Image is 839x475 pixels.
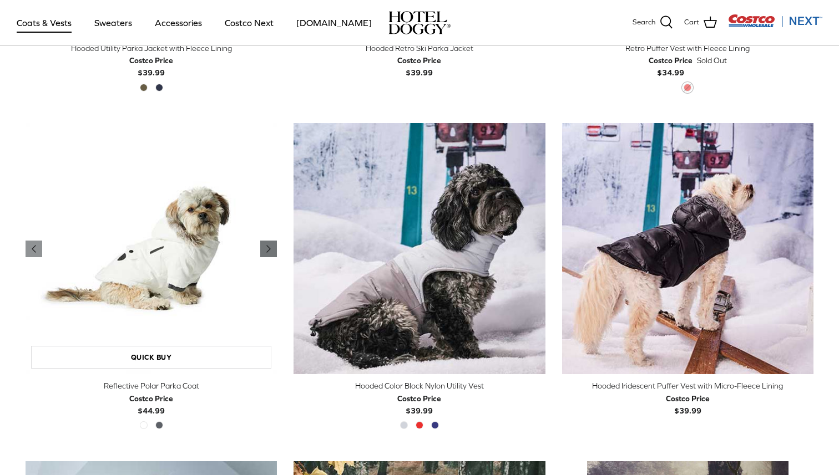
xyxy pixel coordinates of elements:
a: Costco Next [215,4,284,42]
div: Hooded Iridescent Puffer Vest with Micro-Fleece Lining [562,380,813,392]
a: Previous [260,241,277,257]
a: Cart [684,16,717,30]
b: $39.99 [666,392,710,415]
b: $39.99 [397,392,441,415]
span: Cart [684,17,699,28]
a: Hooded Color Block Nylon Utility Vest Costco Price$39.99 [294,380,545,417]
a: Reflective Polar Parka Coat [26,123,277,374]
div: Hooded Color Block Nylon Utility Vest [294,380,545,392]
img: Costco Next [728,14,822,28]
div: Hooded Retro Ski Parka Jacket [294,42,545,54]
a: Hooded Iridescent Puffer Vest with Micro-Fleece Lining Costco Price$39.99 [562,380,813,417]
a: Hooded Color Block Nylon Utility Vest [294,123,545,374]
b: $34.99 [649,54,693,77]
div: Hooded Utility Parka Jacket with Fleece Lining [26,42,277,54]
a: [DOMAIN_NAME] [286,4,382,42]
a: Hooded Iridescent Puffer Vest with Micro-Fleece Lining [562,123,813,374]
div: Costco Price [129,392,173,405]
a: Visit Costco Next [728,21,822,29]
a: Reflective Polar Parka Coat Costco Price$44.99 [26,380,277,417]
a: Quick buy [31,346,271,369]
a: Retro Puffer Vest with Fleece Lining Costco Price$34.99 Sold Out [562,42,813,79]
div: Costco Price [666,392,710,405]
a: Previous [26,241,42,257]
a: Accessories [145,4,212,42]
div: Costco Price [397,54,441,67]
div: Reflective Polar Parka Coat [26,380,277,392]
b: $44.99 [129,392,173,415]
b: $39.99 [129,54,173,77]
a: Sweaters [84,4,142,42]
a: hoteldoggy.com hoteldoggycom [388,11,451,34]
div: Costco Price [397,392,441,405]
a: Hooded Utility Parka Jacket with Fleece Lining Costco Price$39.99 [26,42,277,79]
div: Retro Puffer Vest with Fleece Lining [562,42,813,54]
span: Sold Out [697,54,727,67]
a: Search [633,16,673,30]
img: hoteldoggycom [388,11,451,34]
div: Costco Price [649,54,693,67]
b: $39.99 [397,54,441,77]
a: Coats & Vests [7,4,82,42]
span: Search [633,17,655,28]
div: Costco Price [129,54,173,67]
a: Hooded Retro Ski Parka Jacket Costco Price$39.99 [294,42,545,79]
